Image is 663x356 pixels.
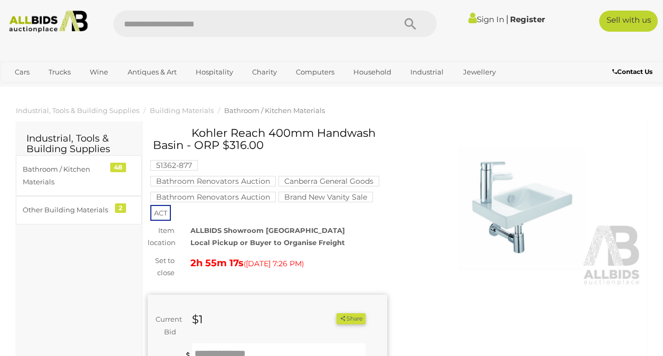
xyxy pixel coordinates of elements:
[16,155,142,196] a: Bathroom / Kitchen Materials 48
[289,63,341,81] a: Computers
[23,163,110,188] div: Bathroom / Kitchen Materials
[278,192,373,202] mark: Brand New Vanity Sale
[121,63,184,81] a: Antiques & Art
[190,238,345,247] strong: Local Pickup or Buyer to Organise Freight
[244,259,304,268] span: ( )
[347,63,398,81] a: Household
[224,106,325,115] a: Bathroom / Kitchen Materials
[115,203,126,213] div: 2
[26,134,131,155] h2: Industrial, Tools & Building Supplies
[599,11,658,32] a: Sell with us
[5,11,92,33] img: Allbids.com.au
[150,160,198,171] mark: 51362-877
[150,106,214,115] a: Building Materials
[246,259,302,268] span: [DATE] 7:26 PM
[190,226,345,235] strong: ALLBIDS Showroom [GEOGRAPHIC_DATA]
[153,127,385,151] h1: Kohler Reach 400mm Handwash Basin - ORP $316.00
[150,161,198,170] a: 51362-877
[278,193,373,201] a: Brand New Vanity Sale
[88,81,176,98] a: [GEOGRAPHIC_DATA]
[403,132,642,286] img: Kohler Reach 400mm Handwash Basin - ORP $316.00
[8,63,36,81] a: Cars
[47,81,82,98] a: Sports
[506,13,508,25] span: |
[190,257,244,269] strong: 2h 55m 17s
[278,176,379,186] mark: Canberra General Goods
[189,63,240,81] a: Hospitality
[468,14,504,24] a: Sign In
[245,63,284,81] a: Charity
[510,14,545,24] a: Register
[612,66,655,78] a: Contact Us
[140,255,182,279] div: Set to close
[83,63,115,81] a: Wine
[16,106,139,115] a: Industrial, Tools & Building Supplies
[150,192,276,202] mark: Bathroom Renovators Auction
[42,63,78,81] a: Trucks
[278,177,379,185] a: Canberra General Goods
[150,177,276,185] a: Bathroom Renovators Auction
[403,63,450,81] a: Industrial
[337,313,366,324] button: Share
[23,204,110,216] div: Other Building Materials
[150,193,276,201] a: Bathroom Renovators Auction
[150,205,171,221] span: ACT
[384,11,437,37] button: Search
[324,314,335,324] li: Watch this item
[150,176,276,186] mark: Bathroom Renovators Auction
[16,196,142,224] a: Other Building Materials 2
[456,63,503,81] a: Jewellery
[612,68,652,76] b: Contact Us
[148,313,184,338] div: Current Bid
[8,81,42,98] a: Office
[140,224,182,249] div: Item location
[192,313,203,326] strong: $1
[110,163,126,172] div: 48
